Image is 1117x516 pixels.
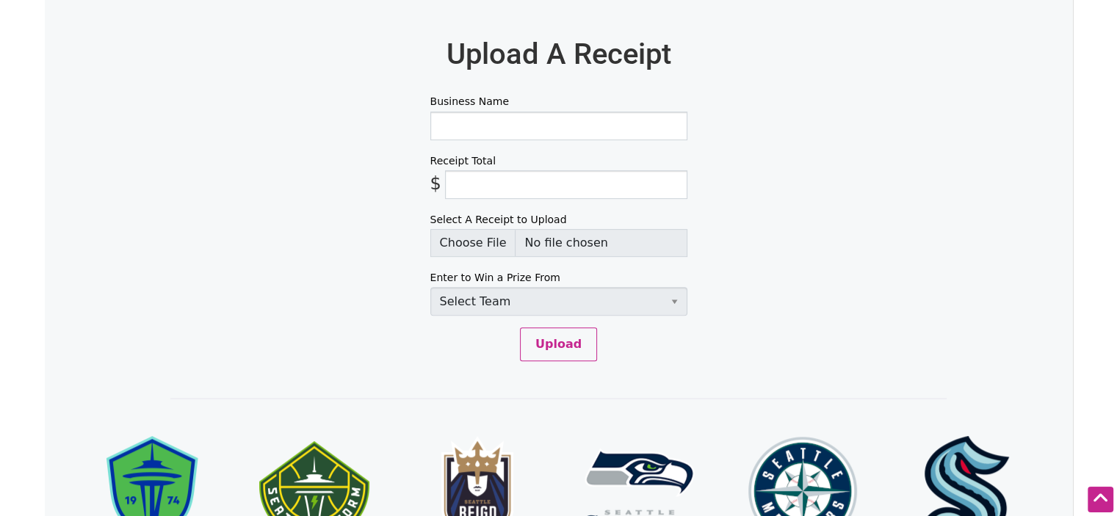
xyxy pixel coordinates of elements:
[430,92,687,111] label: Business Name
[430,170,445,199] span: $
[430,269,687,287] label: Enter to Win a Prize From
[520,327,597,361] button: Upload
[1088,487,1113,512] div: Scroll Back to Top
[430,211,687,229] label: Select A Receipt to Upload
[430,152,687,170] label: Receipt Total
